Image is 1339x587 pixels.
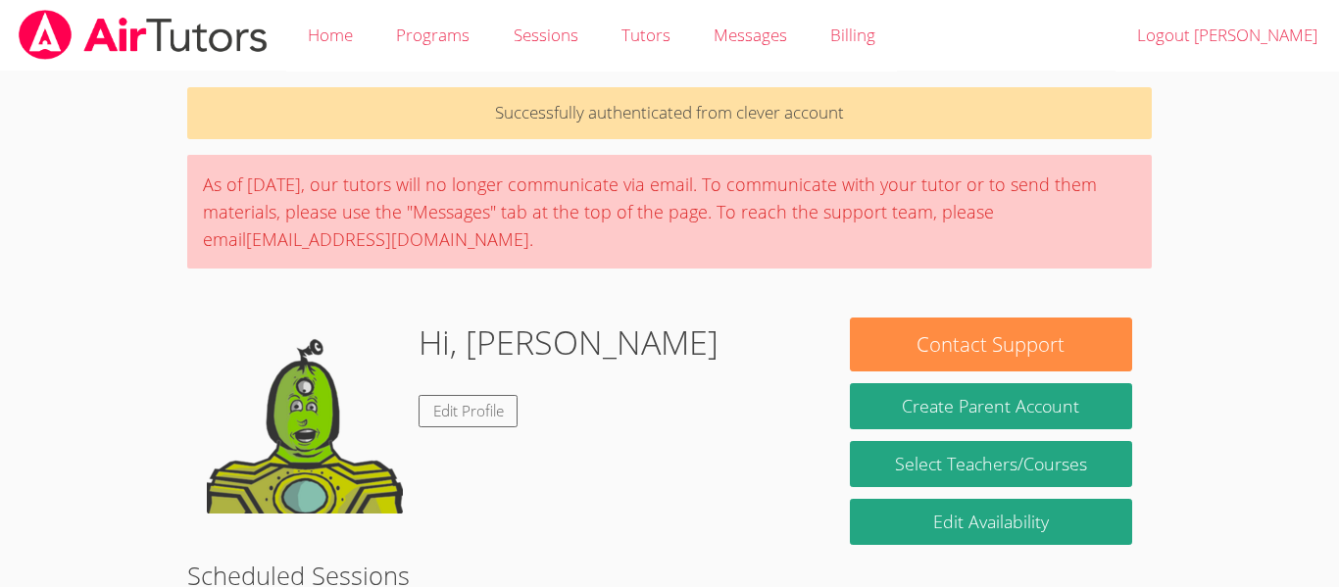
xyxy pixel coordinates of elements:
[850,383,1132,429] button: Create Parent Account
[207,318,403,514] img: default.png
[850,441,1132,487] a: Select Teachers/Courses
[419,318,719,367] h1: Hi, [PERSON_NAME]
[187,87,1152,139] p: Successfully authenticated from clever account
[419,395,519,427] a: Edit Profile
[187,155,1152,269] div: As of [DATE], our tutors will no longer communicate via email. To communicate with your tutor or ...
[17,10,270,60] img: airtutors_banner-c4298cdbf04f3fff15de1276eac7730deb9818008684d7c2e4769d2f7ddbe033.png
[850,318,1132,371] button: Contact Support
[714,24,787,46] span: Messages
[850,499,1132,545] a: Edit Availability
